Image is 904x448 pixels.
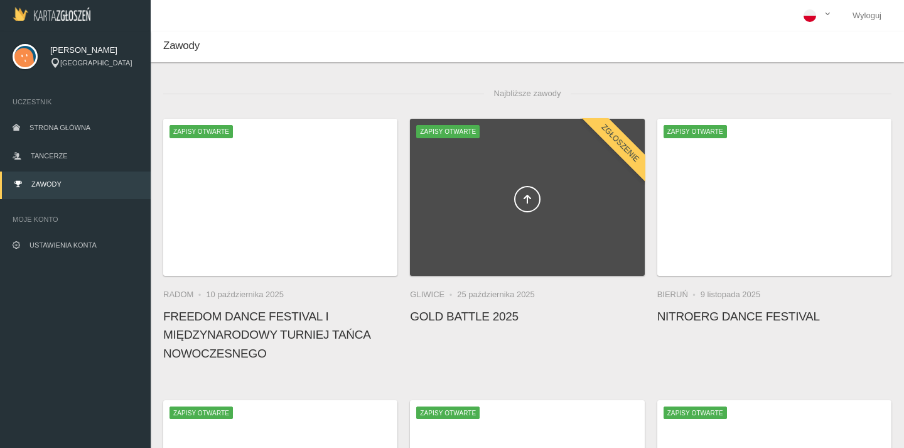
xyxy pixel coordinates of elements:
[163,40,200,52] span: Zawody
[657,307,891,325] h4: NitroErg Dance Festival
[664,125,727,138] span: Zapisy otwarte
[163,119,397,276] a: FREEDOM DANCE FESTIVAL I Międzynarodowy Turniej Tańca NowoczesnegoZapisy otwarte
[484,81,571,106] span: Najbliższe zawody
[31,180,62,188] span: Zawody
[163,119,397,276] img: FREEDOM DANCE FESTIVAL I Międzynarodowy Turniej Tańca Nowoczesnego
[13,44,38,69] img: svg
[206,288,284,301] li: 10 października 2025
[13,213,138,226] span: Moje konto
[50,44,138,57] span: [PERSON_NAME]
[664,407,727,419] span: Zapisy otwarte
[701,288,760,301] li: 9 listopada 2025
[657,288,701,301] li: Bieruń
[163,288,206,301] li: Radom
[416,125,480,138] span: Zapisy otwarte
[657,119,891,276] img: NitroErg Dance Festival
[30,241,97,249] span: Ustawienia konta
[410,288,457,301] li: Gliwice
[50,58,138,68] div: [GEOGRAPHIC_DATA]
[13,7,90,21] img: Logo
[163,307,397,363] h4: FREEDOM DANCE FESTIVAL I Międzynarodowy Turniej Tańca Nowoczesnego
[169,407,233,419] span: Zapisy otwarte
[580,104,660,183] div: Zgłoszenie
[31,152,67,160] span: Tancerze
[13,96,138,108] span: Uczestnik
[410,307,644,325] h4: Gold Battle 2025
[30,124,90,131] span: Strona główna
[169,125,233,138] span: Zapisy otwarte
[657,119,891,276] a: NitroErg Dance FestivalZapisy otwarte
[457,288,535,301] li: 25 października 2025
[410,119,644,276] a: Gold Battle 2025Zapisy otwarteZgłoszenie
[416,407,480,419] span: Zapisy otwarte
